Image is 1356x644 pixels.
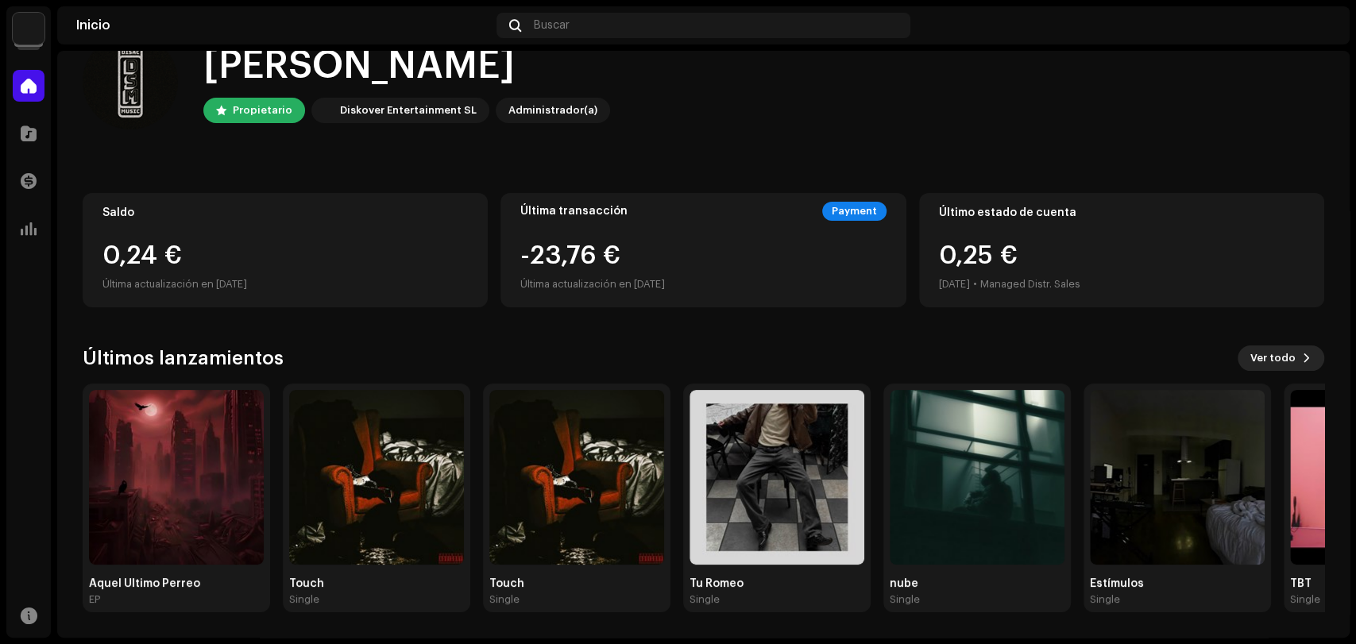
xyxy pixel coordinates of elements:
div: Última actualización en [DATE] [520,275,665,294]
div: Inicio [76,19,490,32]
div: [PERSON_NAME] [203,40,610,91]
span: Ver todo [1250,342,1296,374]
div: Touch [489,577,664,590]
div: Última transacción [520,205,628,218]
div: Tu Romeo [690,577,864,590]
re-o-card-value: Saldo [83,193,488,307]
div: Payment [822,202,887,221]
img: e04fe6bf-8650-4eb5-8e53-e200e2cb76dd [890,390,1064,565]
div: Estímulos [1090,577,1265,590]
div: Single [289,593,319,606]
div: Administrador(a) [508,101,597,120]
img: 297a105e-aa6c-4183-9ff4-27133c00f2e2 [13,13,44,44]
img: f128795f-6746-4f0f-b5d6-aee1965a7dc2 [1305,13,1331,38]
div: Touch [289,577,464,590]
div: • [973,275,977,294]
div: Managed Distr. Sales [980,275,1080,294]
div: Single [489,593,520,606]
div: Single [1090,593,1120,606]
div: Single [890,593,920,606]
div: Single [690,593,720,606]
div: Diskover Entertainment SL [340,101,477,120]
div: Aquel Ultimo Perreo [89,577,264,590]
img: e734098e-2f60-4f68-ac30-e45e0a6cbd3c [1090,390,1265,565]
img: 959d1821-2dc0-4d98-a1ae-5b17cbee6fb4 [489,390,664,565]
re-o-card-value: Último estado de cuenta [919,193,1324,307]
span: Buscar [534,19,570,32]
h3: Últimos lanzamientos [83,345,284,371]
div: Último estado de cuenta [939,206,1304,219]
img: ba1c85c9-38ff-4a2f-b4bb-9d6f19239841 [690,390,864,565]
div: Single [1290,593,1320,606]
div: Última actualización en [DATE] [102,275,468,294]
div: [DATE] [939,275,970,294]
button: Ver todo [1238,345,1324,371]
img: bccabe0e-6f96-4221-8f39-b6f215d5fa2d [289,390,464,565]
img: 297a105e-aa6c-4183-9ff4-27133c00f2e2 [315,101,334,120]
div: Propietario [233,101,292,120]
div: nube [890,577,1064,590]
img: f128795f-6746-4f0f-b5d6-aee1965a7dc2 [83,34,178,129]
img: 122a9b04-e884-45ca-996a-959c53763516 [89,390,264,565]
div: Saldo [102,206,468,219]
div: EP [89,593,100,606]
